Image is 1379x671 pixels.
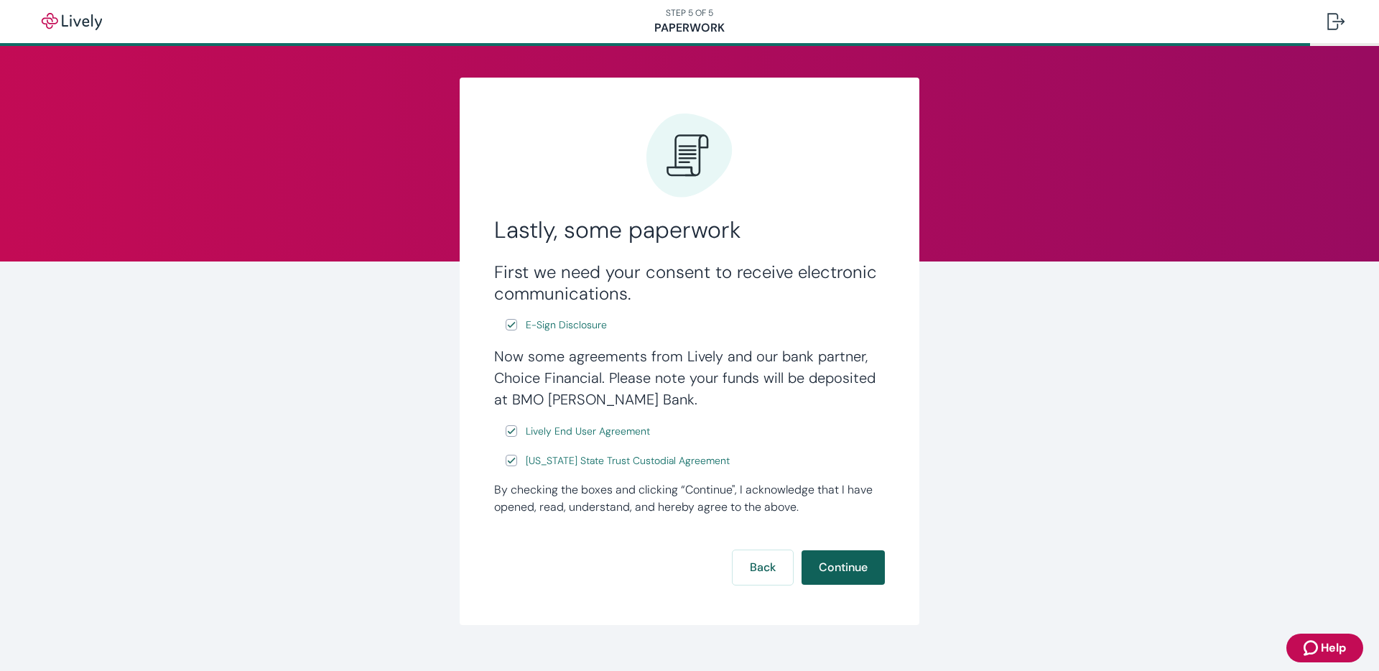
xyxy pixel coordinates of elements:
[526,424,650,439] span: Lively End User Agreement
[733,550,793,585] button: Back
[523,452,733,470] a: e-sign disclosure document
[526,318,607,333] span: E-Sign Disclosure
[523,422,653,440] a: e-sign disclosure document
[802,550,885,585] button: Continue
[1304,639,1321,657] svg: Zendesk support icon
[1316,4,1356,39] button: Log out
[526,453,730,468] span: [US_STATE] State Trust Custodial Agreement
[494,216,885,244] h2: Lastly, some paperwork
[494,262,885,305] h3: First we need your consent to receive electronic communications.
[32,13,112,30] img: Lively
[494,481,885,516] div: By checking the boxes and clicking “Continue", I acknowledge that I have opened, read, understand...
[494,346,885,410] h4: Now some agreements from Lively and our bank partner, Choice Financial. Please note your funds wi...
[1321,639,1346,657] span: Help
[1286,634,1363,662] button: Zendesk support iconHelp
[523,316,610,334] a: e-sign disclosure document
